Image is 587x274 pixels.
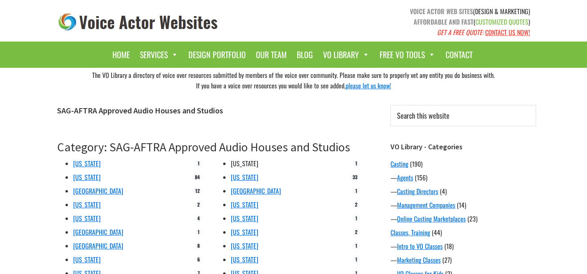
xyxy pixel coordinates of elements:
[73,241,123,251] a: [GEOGRAPHIC_DATA]
[57,106,360,115] h1: SAG-AFTRA Approved Audio Houses and Studios
[485,27,530,37] a: CONTACT US NOW!
[346,81,391,90] a: please let us know!
[376,46,439,64] a: Free VO Tools
[391,159,408,169] a: Casting
[231,200,258,209] a: [US_STATE]
[457,200,466,210] span: (14)
[397,255,441,265] a: Marketing Classes
[73,172,101,182] a: [US_STATE]
[432,228,442,237] span: (44)
[252,46,291,64] a: Our Team
[231,213,258,223] a: [US_STATE]
[437,27,484,37] em: GET A FREE QUOTE:
[352,201,360,208] span: 2
[440,186,447,196] span: (4)
[195,160,203,167] span: 1
[231,227,258,237] a: [US_STATE]
[108,46,134,64] a: Home
[192,174,203,181] span: 84
[391,186,536,196] div: —
[391,228,430,237] a: Classes, Training
[319,46,374,64] a: VO Library
[353,215,360,222] span: 1
[391,255,536,265] div: —
[231,241,258,251] a: [US_STATE]
[397,173,413,182] a: Agents
[410,6,473,16] strong: VOICE ACTOR WEB SITES
[231,255,258,264] a: [US_STATE]
[391,173,536,182] div: —
[350,174,360,181] span: 33
[194,256,203,263] span: 6
[51,68,536,93] div: The VO Library a directory of voice over resources submitted by members of the voice over communi...
[391,105,536,126] input: Search this website
[231,186,281,196] a: [GEOGRAPHIC_DATA]
[391,241,536,251] div: —
[391,200,536,210] div: —
[136,46,182,64] a: Services
[73,159,101,168] a: [US_STATE]
[442,255,452,265] span: (27)
[352,228,360,236] span: 2
[194,201,203,208] span: 2
[414,17,473,27] strong: AFFORDABLE AND FAST
[184,46,250,64] a: Design Portfolio
[391,214,536,224] div: —
[397,241,443,251] a: Intro to VO Classes
[441,46,477,64] a: Contact
[415,173,427,182] span: (156)
[231,159,258,168] a: [US_STATE]
[293,46,317,64] a: Blog
[475,17,528,27] span: CUSTOMIZED QUOTES
[397,200,455,210] a: Management Companies
[397,214,466,224] a: Online Casting Marketplaces
[73,186,123,196] a: [GEOGRAPHIC_DATA]
[231,172,258,182] a: [US_STATE]
[410,159,422,169] span: (190)
[353,242,360,249] span: 1
[353,160,360,167] span: 1
[397,186,438,196] a: Casting Directors
[73,227,123,237] a: [GEOGRAPHIC_DATA]
[391,142,536,151] h3: VO Library - Categories
[194,215,203,222] span: 4
[195,228,203,236] span: 1
[353,187,360,195] span: 1
[353,256,360,263] span: 1
[73,200,101,209] a: [US_STATE]
[73,255,101,264] a: [US_STATE]
[467,214,477,224] span: (23)
[57,139,350,155] a: Category: SAG-AFTRA Approved Audio Houses and Studios
[194,242,203,249] span: 8
[300,6,530,38] p: (DESIGN & MARKETING) ( )
[192,187,203,195] span: 12
[444,241,454,251] span: (18)
[73,213,101,223] a: [US_STATE]
[57,11,220,33] img: voice_actor_websites_logo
